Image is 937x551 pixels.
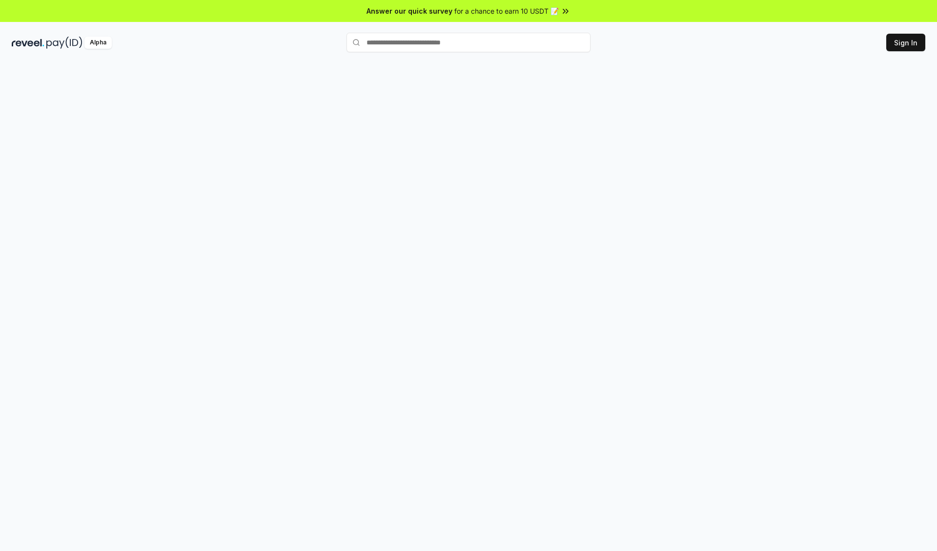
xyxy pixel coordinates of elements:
span: Answer our quick survey [367,6,452,16]
div: Alpha [84,37,112,49]
img: pay_id [46,37,82,49]
img: reveel_dark [12,37,44,49]
button: Sign In [886,34,925,51]
span: for a chance to earn 10 USDT 📝 [454,6,559,16]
